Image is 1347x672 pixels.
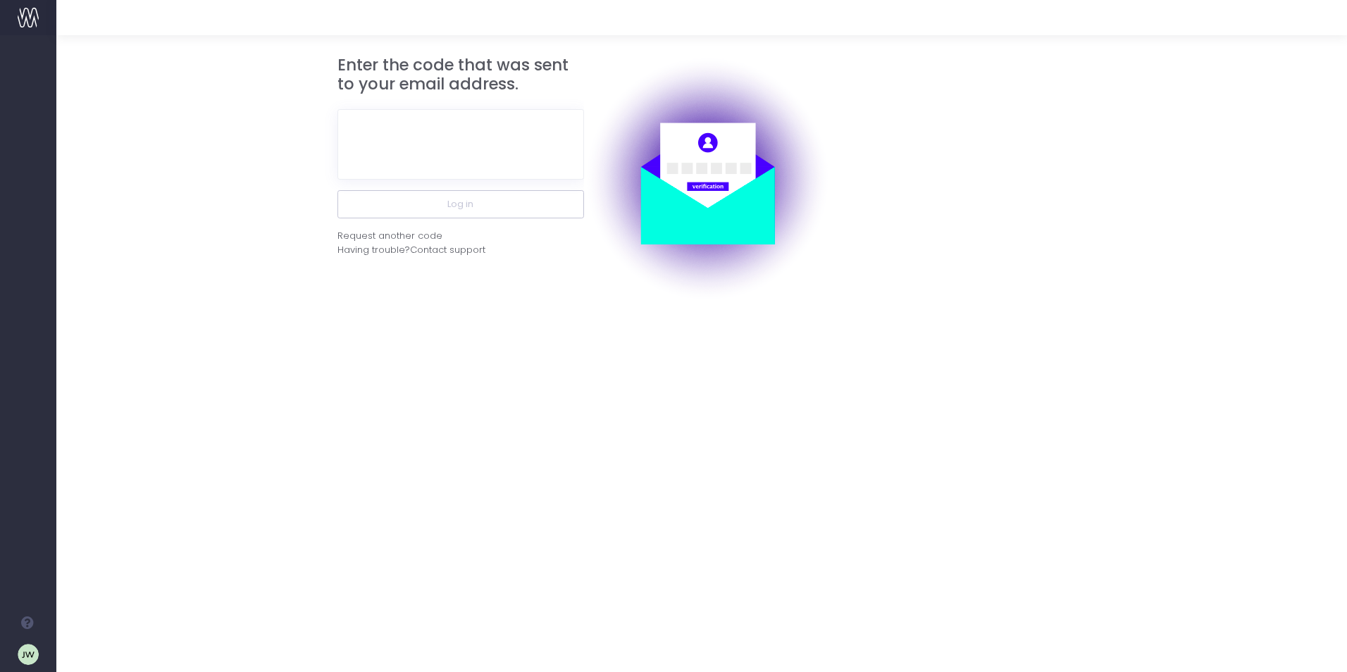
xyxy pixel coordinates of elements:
div: Request another code [337,229,442,243]
img: auth.png [584,56,831,302]
button: Log in [337,190,584,218]
div: Having trouble? [337,243,584,257]
span: Contact support [410,243,485,257]
img: images/default_profile_image.png [18,644,39,665]
h3: Enter the code that was sent to your email address. [337,56,584,94]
